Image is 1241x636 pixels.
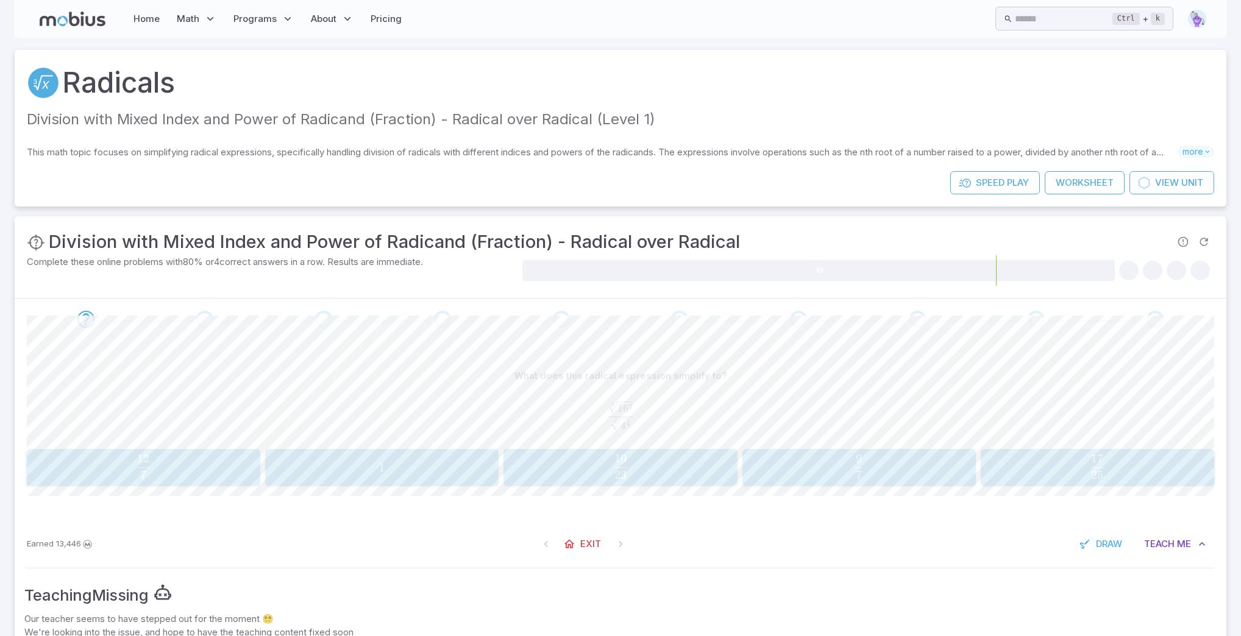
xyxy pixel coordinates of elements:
[1096,537,1122,551] span: Draw
[671,311,688,328] div: Go to the next question
[633,401,634,412] span: ​
[610,533,631,555] span: On Latest Question
[1173,231,1193,252] span: Report an issue with the question
[367,5,405,33] a: Pricing
[150,454,151,471] span: ​
[856,451,862,466] span: 9
[1136,532,1214,556] button: TeachMe
[1112,12,1165,26] div: +
[27,538,94,550] p: Earn Mobius dollars to buy game boosters
[1104,454,1105,471] span: ​
[140,468,147,483] span: 7
[177,12,199,26] span: Math
[790,311,807,328] div: Go to the next question
[49,228,740,255] h3: Division with Mixed Index and Power of Radicand (Fraction) - Radical over Radical
[1028,311,1045,328] div: Go to the next question
[1155,176,1179,189] span: View
[24,612,1217,626] p: Our teacher seems to have stepped out for the moment 😵‍💫
[137,451,150,466] span: 12
[514,369,727,383] p: What does this radical expression simplify to?
[27,538,54,550] span: Earned
[311,12,336,26] span: About
[24,583,149,607] div: Teaching Missing
[1007,176,1029,189] span: Play
[1177,537,1191,551] span: Me
[1073,532,1131,556] button: Draw
[27,108,1214,131] p: Division with Mixed Index and Power of Radicand (Fraction) - Radical over Radical (Level 1)
[535,533,557,555] span: On First Question
[862,454,864,471] span: ​
[950,171,1040,194] a: SpeedPlay
[434,311,451,328] div: Go to the next question
[1129,171,1214,194] a: ViewUnit
[1147,311,1164,328] div: Go to the next question
[614,468,627,483] span: 23
[62,62,175,104] a: Radicals
[233,12,277,26] span: Programs
[1151,13,1165,25] kbd: k
[620,419,626,432] span: 4
[27,66,60,99] a: Radicals
[856,468,862,483] span: 7
[909,311,926,328] div: Go to the next question
[1181,176,1203,189] span: Unit
[1112,13,1140,25] kbd: Ctrl
[1188,10,1206,28] img: pentagon.svg
[553,311,570,328] div: Go to the next question
[379,460,385,475] span: 1
[56,538,81,550] span: 13,446
[130,5,163,33] a: Home
[614,451,627,466] span: 10
[77,311,94,328] div: Go to the next question
[315,311,332,328] div: Go to the next question
[196,311,213,328] div: Go to the next question
[557,532,610,556] a: Exit
[630,419,631,429] span: ​
[627,454,628,471] span: ​
[976,176,1005,189] span: Speed
[1091,451,1104,466] span: 17
[27,255,520,269] p: Complete these online problems with 80 % or 4 correct answers in a row. Results are immediate.
[27,146,1178,159] p: This math topic focuses on simplifying radical expressions, specifically handling division of rad...
[1091,468,1104,483] span: 25
[580,537,601,551] span: Exit
[1045,171,1125,194] a: Worksheet
[1193,231,1214,252] span: Refresh Question
[1144,537,1175,551] span: Teach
